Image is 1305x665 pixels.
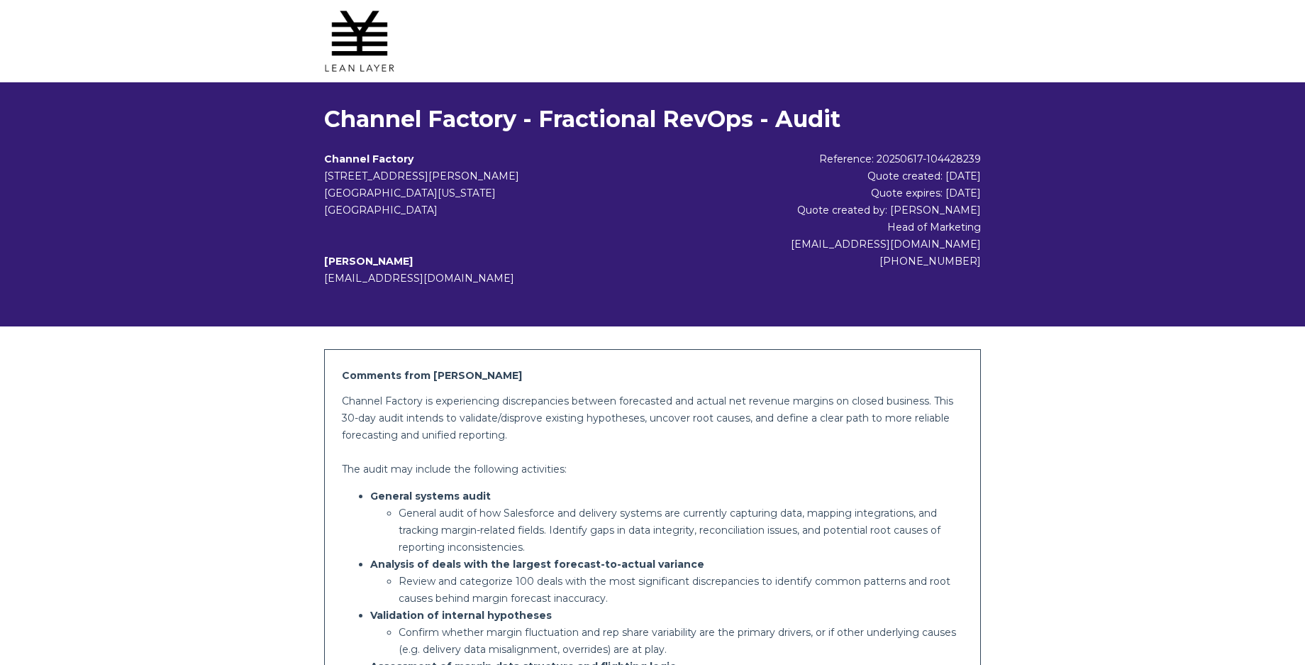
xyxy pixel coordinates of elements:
[342,392,964,444] p: Channel Factory is experiencing discrepancies between forecasted and actual net revenue margins o...
[399,573,964,607] p: Review and categorize 100 deals with the most significant discrepancies to identify common patter...
[685,185,981,202] div: Quote expires: [DATE]
[399,624,964,658] p: Confirm whether margin fluctuation and rep share variability are the primary drivers, or if other...
[324,153,413,165] b: Channel Factory
[342,367,964,384] h2: Comments from [PERSON_NAME]
[791,204,981,268] span: Quote created by: [PERSON_NAME] Head of Marketing [EMAIL_ADDRESS][DOMAIN_NAME] [PHONE_NUMBER]
[685,150,981,167] div: Reference: 20250617-104428239
[324,272,514,285] span: [EMAIL_ADDRESS][DOMAIN_NAME]
[370,609,552,622] strong: Validation of internal hypotheses
[324,105,982,133] h1: Channel Factory - Fractional RevOps - Audit
[324,6,395,77] img: Lean Layer
[399,505,964,556] p: General audit of how Salesforce and delivery systems are currently capturing data, mapping integr...
[685,167,981,185] div: Quote created: [DATE]
[324,167,686,219] address: [STREET_ADDRESS][PERSON_NAME] [GEOGRAPHIC_DATA][US_STATE] [GEOGRAPHIC_DATA]
[370,490,491,502] strong: General systems audit
[370,558,704,571] strong: Analysis of deals with the largest forecast-to-actual variance
[324,255,413,268] b: [PERSON_NAME]
[342,461,964,478] p: The audit may include the following activities:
